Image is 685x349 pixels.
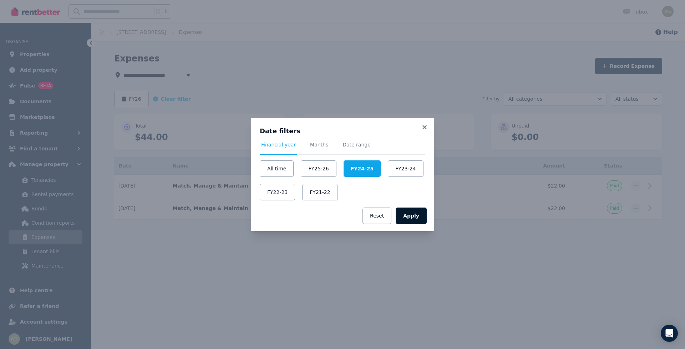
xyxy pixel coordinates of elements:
[661,325,678,342] div: Open Intercom Messenger
[260,184,295,200] button: FY22-23
[302,184,338,200] button: FY21-22
[310,141,328,148] span: Months
[261,141,296,148] span: Financial year
[301,160,336,177] button: FY25-26
[260,127,425,135] h3: Date filters
[342,141,371,148] span: Date range
[260,160,294,177] button: All time
[344,160,381,177] button: FY24-25
[388,160,423,177] button: FY23-24
[362,208,391,224] button: Reset
[260,141,425,155] nav: Tabs
[396,208,427,224] button: Apply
